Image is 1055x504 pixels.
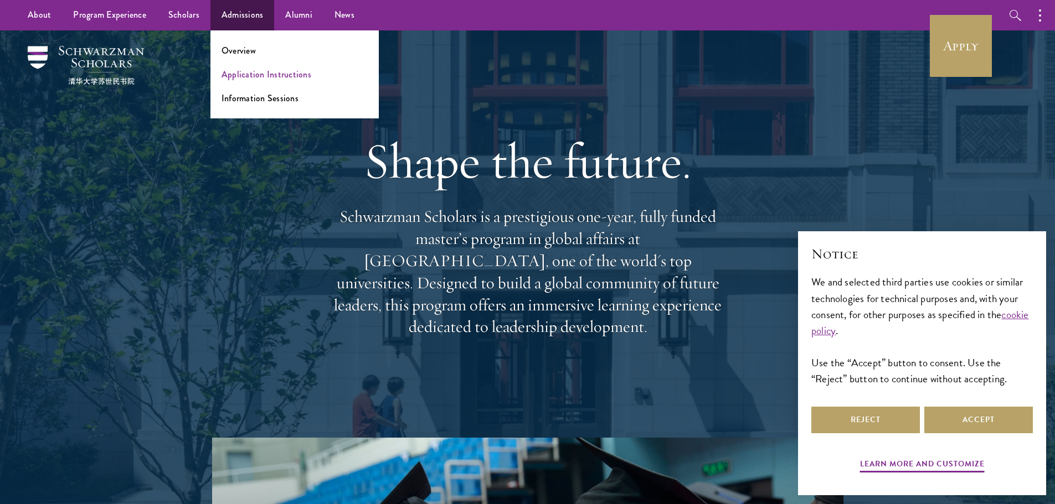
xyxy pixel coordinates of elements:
h2: Notice [811,245,1033,263]
a: Overview [222,44,256,57]
button: Accept [924,407,1033,433]
button: Learn more and customize [860,457,985,474]
a: Apply [930,15,992,77]
button: Reject [811,407,920,433]
a: cookie policy [811,306,1029,339]
div: We and selected third parties use cookies or similar technologies for technical purposes and, wit... [811,274,1033,386]
p: Schwarzman Scholars is a prestigious one-year, fully funded master’s program in global affairs at... [328,206,727,338]
a: Information Sessions [222,92,299,105]
a: Application Instructions [222,68,311,81]
h1: Shape the future. [328,130,727,192]
img: Schwarzman Scholars [28,46,144,85]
